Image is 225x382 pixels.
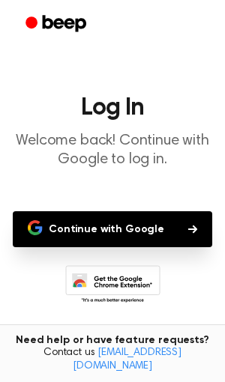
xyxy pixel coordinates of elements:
[12,132,213,169] p: Welcome back! Continue with Google to log in.
[9,347,216,373] span: Contact us
[73,348,181,372] a: [EMAIL_ADDRESS][DOMAIN_NAME]
[13,211,212,247] button: Continue with Google
[15,10,100,39] a: Beep
[12,96,213,120] h1: Log In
